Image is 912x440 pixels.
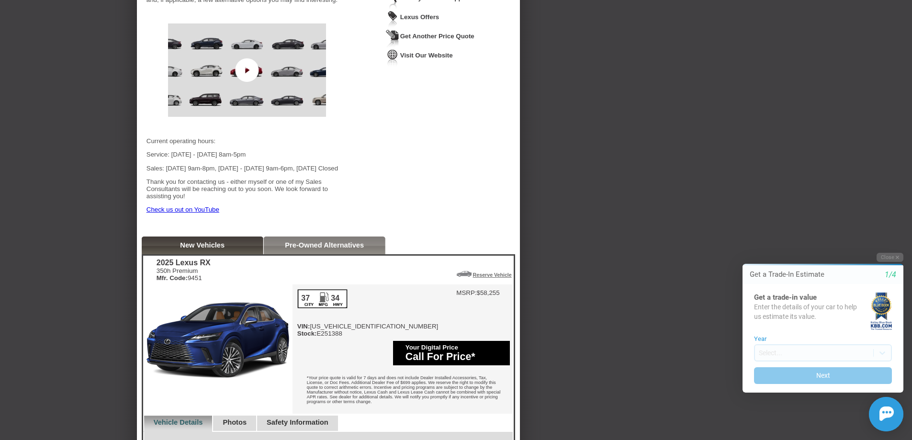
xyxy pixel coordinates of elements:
td: MSRP: [456,289,476,296]
div: 350h Premium 9451 [157,267,211,282]
a: Photos [223,418,247,426]
b: VIN: [297,323,310,330]
div: [US_VEHICLE_IDENTIFICATION_NUMBER] E251388 [297,289,439,337]
div: 34 [330,294,340,303]
p: Thank you for contacting us - either myself or one of my Sales Consultants will be reaching out t... [146,178,348,200]
div: Your Digital Price [405,344,505,351]
b: Stock: [297,330,317,337]
a: Vehicle Details [154,418,203,426]
a: Reserve Vehicle [473,272,512,278]
img: 2025 Lexus RX [143,284,293,396]
img: Icon_WeeklySpecials.png [386,11,399,28]
p: Current operating hours: [146,137,348,145]
a: Get Another Price Quote [400,33,474,40]
a: Pre-Owned Alternatives [285,241,364,249]
div: 37 [301,294,311,303]
a: Check us out on YouTube [146,206,219,213]
iframe: Chat Assistance [722,244,912,440]
div: Call For Price* [405,351,505,363]
p: Service: [DATE] - [DATE] 8am-5pm [146,151,348,158]
a: Visit Our Website [400,52,453,59]
div: 2025 Lexus RX [157,259,211,267]
td: $58,255 [477,289,500,296]
a: Safety Information [267,418,328,426]
div: *Your price quote is valid for 7 days and does not include Dealer Installed Accessories, Tax, Lic... [293,368,513,414]
img: Icon_ReserveVehicleCar.png [457,271,472,277]
img: Icon_GetQuote.png [386,30,399,47]
a: New Vehicles [180,241,225,249]
b: Mfr. Code: [157,274,188,282]
img: Icon_VisitWebsite.png [386,49,399,67]
a: Lexus Offers [400,13,439,21]
p: Sales: [DATE] 9am-8pm, [DATE] - [DATE] 9am-6pm, [DATE] Closed [146,165,348,172]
